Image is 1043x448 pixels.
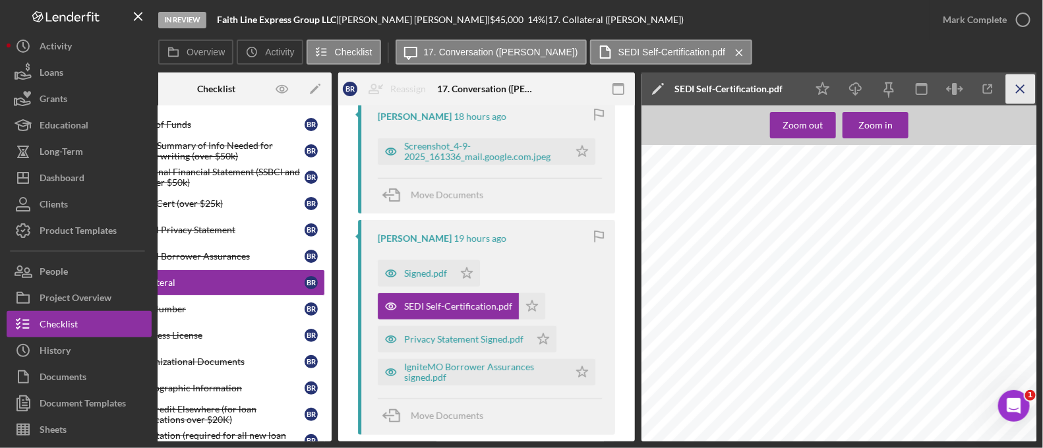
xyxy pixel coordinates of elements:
[689,218,996,225] span: [PERSON_NAME] Housing and Reinvestment Corporation (JP) has received federal funding through the
[689,318,785,325] span: Applicant Business Legal Name:
[689,243,979,250] span: access to capital, promote economic resiliency, and create new jobs and economic opportunity. This
[107,322,325,349] a: Business LicenseBR
[7,258,152,285] a: People
[134,140,305,161] div: Brief Summary of Info Needed for Underwriting (over $50k)
[107,401,325,428] a: No Credit Elsewhere (for loan applications over $20K)BR
[437,84,536,94] div: 17. Conversation ([PERSON_NAME])
[40,191,68,221] div: Clients
[305,408,318,421] div: B R
[107,190,325,217] a: SEDI Cert (over $25k)BR
[187,47,225,57] label: Overview
[378,138,595,165] button: Screenshot_4-9-2025_161336_mail.google.com.jpeg
[237,40,303,65] button: Activity
[689,268,990,275] span: purposes of the SSBCI program and will not make the organization ineligible to receive a loan fro...
[618,47,726,57] label: SEDI Self-Certification.pdf
[134,383,305,393] div: Demographic Information
[40,165,84,194] div: Dashboard
[689,376,966,383] span: Very Small Business (VSB) is a business with fewer than 10 employees, including independent
[40,112,88,142] div: Educational
[689,385,783,392] span: contractors and sole proprietors.
[134,277,305,288] div: Collateral
[107,111,325,138] a: Uses of FundsBR
[305,302,318,316] div: B R
[378,399,496,432] button: Move Documents
[7,217,152,244] button: Product Templates
[858,112,893,138] div: Zoom in
[335,47,372,57] label: Checklist
[689,293,918,300] span: credit-initiative-ssbci). Applicants are not required to provide this certification.
[217,14,336,25] b: Faith Line Express Group LLC
[40,258,68,288] div: People
[40,59,63,89] div: Loans
[411,189,483,200] span: Move Documents
[378,179,496,211] button: Move Documents
[265,47,294,57] label: Activity
[217,14,339,25] div: |
[40,217,117,247] div: Product Templates
[343,82,357,96] div: B R
[781,202,906,209] span: CREDIT INITIATIVE (SEDI) STATUS
[197,84,235,94] div: Checklist
[836,352,850,359] span: VSB
[7,165,152,191] button: Dashboard
[305,250,318,263] div: B R
[713,420,715,427] span:  
[783,112,823,138] div: Zoom out
[7,86,152,112] button: Grants
[307,40,381,65] button: Checklist
[107,375,325,401] a: Demographic InformationBR
[7,390,152,416] button: Document Templates
[305,329,318,342] div: B R
[725,430,783,437] span: Prefer not to answer
[843,112,909,138] button: Zoom in
[134,119,305,130] div: Uses of Funds
[305,355,318,368] div: B R
[305,381,318,395] div: B R
[527,14,545,25] div: 14 %
[404,362,562,383] div: IgniteMO Borrower Assurances signed.pdf
[305,276,318,289] div: B R
[7,138,152,165] a: Long-Term
[713,410,715,418] span:  
[689,260,978,267] span: and/or SEDI-owned business. The information collected from this certification can only be used for
[40,285,111,314] div: Project Overview
[689,335,972,342] span: ______________________________________________________________________________
[378,293,545,320] button: SEDI Self-Certification.pdf
[7,191,152,217] a: Clients
[404,334,523,345] div: Privacy Statement Signed.pdf
[305,223,318,237] div: B R
[134,330,305,341] div: Business License
[378,260,480,287] button: Signed.pdf
[930,7,1036,33] button: Mark Complete
[40,416,67,446] div: Sheets
[454,111,506,122] time: 2025-09-04 21:13
[40,364,86,393] div: Documents
[725,420,733,427] span: No
[40,86,67,115] div: Grants
[424,47,578,57] label: 17. Conversation ([PERSON_NAME])
[7,364,152,390] button: Documents
[134,356,305,367] div: Organizational Documents
[7,59,152,86] button: Loans
[396,40,587,65] button: 17. Conversation ([PERSON_NAME])
[7,337,152,364] button: History
[7,112,152,138] a: Educational
[7,311,152,337] button: Checklist
[107,217,325,243] a: SSBCI Privacy StatementBR
[305,434,318,447] div: B R
[404,301,512,312] div: SEDI Self-Certification.pdf
[404,141,562,162] div: Screenshot_4-9-2025_161336_mail.google.com.jpeg
[134,404,305,425] div: No Credit Elsewhere (for loan applications over $20K)
[725,410,736,418] span: Yes
[689,368,987,376] span: For the purposes of the State Small Business Credit Business Initiative, Treasury has determined ...
[7,416,152,443] button: Sheets
[713,401,972,408] span: Does the Applicant qualify as a very small business as of the date of closing of JP’s loan?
